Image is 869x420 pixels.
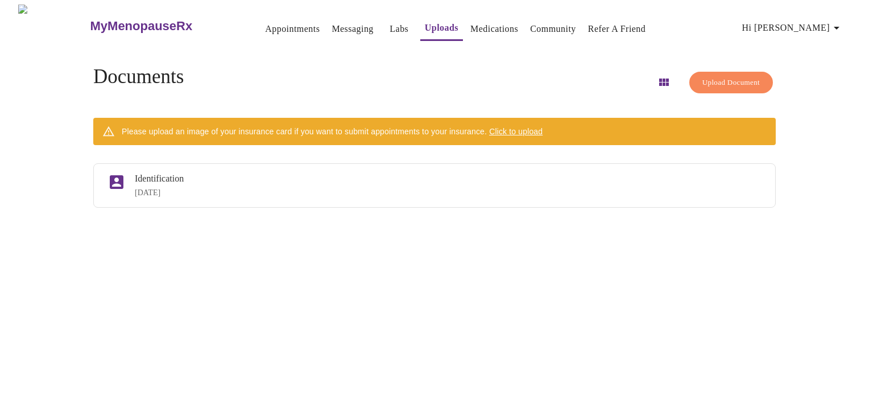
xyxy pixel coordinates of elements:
[588,21,646,37] a: Refer a Friend
[742,20,843,36] span: Hi [PERSON_NAME]
[265,21,320,37] a: Appointments
[93,65,184,88] h4: Documents
[135,188,762,197] div: [DATE]
[489,127,543,136] span: Click to upload
[425,20,458,36] a: Uploads
[327,18,378,40] button: Messaging
[738,17,848,39] button: Hi [PERSON_NAME]
[530,21,576,37] a: Community
[689,72,773,94] button: Upload Document
[420,17,463,41] button: Uploads
[584,18,651,40] button: Refer a Friend
[18,5,89,47] img: MyMenopauseRx Logo
[90,19,193,34] h3: MyMenopauseRx
[260,18,324,40] button: Appointments
[135,174,762,184] div: Identification
[381,18,417,40] button: Labs
[89,6,238,46] a: MyMenopauseRx
[466,18,523,40] button: Medications
[332,21,373,37] a: Messaging
[525,18,581,40] button: Community
[390,21,408,37] a: Labs
[702,76,760,89] span: Upload Document
[122,121,543,142] div: Please upload an image of your insurance card if you want to submit appointments to your insurance.
[470,21,518,37] a: Medications
[650,69,677,96] button: Switch to grid view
